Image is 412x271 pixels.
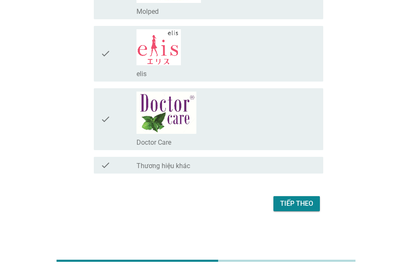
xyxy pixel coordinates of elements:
img: 5b3822fa-f838-4ea6-bf74-3c0a8d2ab89f-image10.png [136,92,196,134]
div: Tiếp theo [280,199,313,209]
label: Thương hiệu khác [136,162,190,170]
button: Tiếp theo [273,196,320,211]
img: 14f7e197-ebd2-4009-a12b-a1678da08a7b-image7.png [136,29,181,65]
label: elis [136,70,147,78]
i: check [100,160,111,170]
label: Molped [136,8,159,16]
label: Doctor Care [136,138,171,147]
i: check [100,92,111,147]
i: check [100,29,111,78]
